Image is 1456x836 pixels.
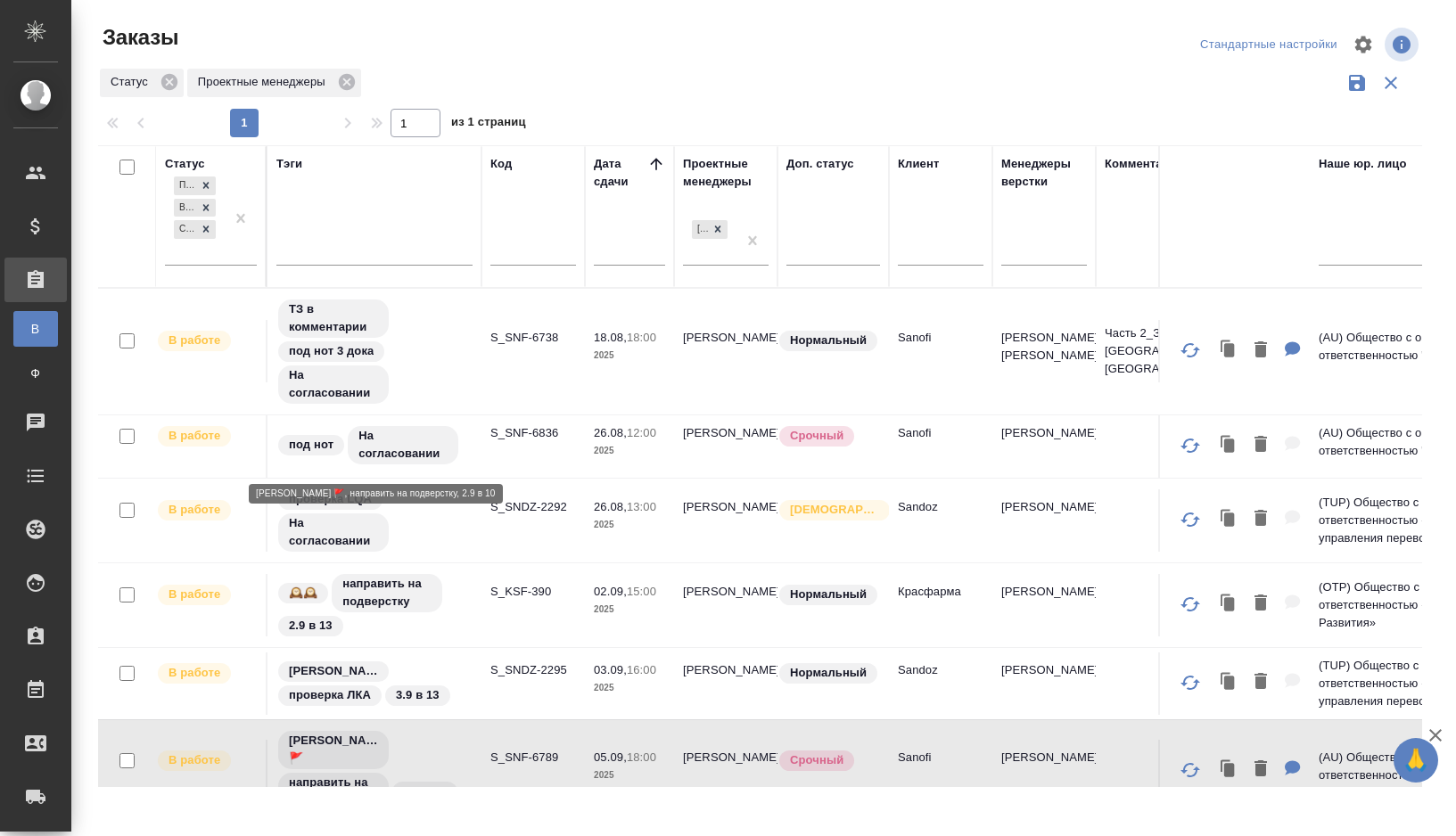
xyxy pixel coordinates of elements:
div: Статус по умолчанию для стандартных заказов [777,583,880,607]
button: Клонировать [1212,664,1246,701]
button: 🙏 [1394,738,1438,783]
div: проверка LQA, На согласовании [276,488,473,553]
p: 2025 [594,601,665,619]
button: Обновить [1169,661,1212,704]
p: [PERSON_NAME] [1001,661,1087,679]
button: Сбросить фильтры [1374,66,1408,100]
div: Выставляется автоматически, если на указанный объем услуг необходимо больше времени в стандартном... [777,749,880,773]
button: Удалить [1246,501,1276,537]
button: Обновить [1169,583,1212,626]
button: Обновить [1169,749,1212,791]
div: Подтвержден, В работе, Согласование КП [172,197,218,219]
div: Выставляет ПМ после принятия заказа от КМа [156,749,257,773]
p: направить на подверстку [289,774,378,809]
button: Удалить [1246,664,1276,701]
div: Выставляет ПМ после принятия заказа от КМа [156,424,257,448]
p: 03.09, [594,663,627,676]
p: Sanofi [898,749,983,766]
p: 2025 [594,347,665,365]
p: Нормальный [790,664,867,682]
span: из 1 страниц [451,111,526,137]
p: [PERSON_NAME] [1001,583,1087,601]
button: Клонировать [1212,586,1246,622]
p: В работе [169,332,220,349]
div: Статус по умолчанию для стандартных заказов [777,329,880,353]
p: Красфарма [898,583,983,601]
p: проверка LQA [289,490,372,508]
p: Часть 2_Заказ Swift, [GEOGRAPHIC_DATA], [GEOGRAPHIC_DATA] [1105,324,1301,378]
p: [DEMOGRAPHIC_DATA] [790,501,879,519]
p: 18.08, [594,331,627,344]
td: [PERSON_NAME] [674,740,777,802]
p: 18:00 [627,331,656,344]
p: S_SNF-6738 [490,329,576,347]
button: Для КМ: Часть 2_Заказ Swift, Patheon, Sittendorf [1276,332,1310,369]
button: Клонировать [1212,751,1246,788]
p: 18:00 [627,750,656,764]
p: В работе [169,664,220,682]
p: [PERSON_NAME] [1001,498,1087,516]
p: 05.09, [594,750,627,764]
div: Комментарии для КМ [1105,155,1230,173]
p: 26.08, [594,500,627,513]
p: [PERSON_NAME], [PERSON_NAME] [1001,329,1087,365]
span: Ф [22,365,49,382]
p: В работе [169,427,220,445]
div: Выставляет ПМ после принятия заказа от КМа [156,329,257,353]
p: [PERSON_NAME] [1001,749,1087,766]
p: Sandoz [898,498,983,516]
p: Статус [111,73,154,91]
div: Выставляет ПМ после принятия заказа от КМа [156,498,257,522]
p: Sanofi [898,424,983,442]
button: Обновить [1169,424,1212,467]
p: 12:00 [627,426,656,439]
p: 15:00 [627,585,656,598]
p: 2.9 в 13 [289,617,333,635]
div: 🕰️🕰️, направить на подверстку, 2.9 в 13 [276,572,473,638]
div: Код [490,155,512,173]
a: Ф [13,356,58,391]
p: 🕰️🕰️ [289,584,317,602]
a: В [13,311,58,347]
p: проверка ЛКА [289,686,371,704]
div: split button [1196,31,1342,59]
p: 2025 [594,516,665,534]
p: под нот [289,436,333,454]
span: 🙏 [1401,742,1431,779]
td: [PERSON_NAME] [674,574,777,636]
div: Статус [100,69,184,97]
div: Менеджеры верстки [1001,155,1087,191]
div: Клиент [898,155,939,173]
button: Удалить [1246,427,1276,463]
div: Подтвержден [174,176,196,195]
button: Удалить [1246,586,1276,622]
p: 2025 [594,679,665,697]
div: Проектные менеджеры [187,69,361,97]
div: Тэги [276,155,302,173]
p: 02.09, [594,585,627,598]
p: 2.9 в 10 [403,783,447,800]
button: Клонировать [1212,332,1246,369]
div: Согласование КП [174,220,196,239]
td: [PERSON_NAME] [674,489,777,552]
p: Нормальный [790,586,867,603]
div: Статус по умолчанию для стандартных заказов [777,661,880,685]
p: направить на подверстку [342,575,432,611]
div: Наше юр. лицо [1319,155,1407,173]
div: под нот, На согласовании [276,424,473,466]
p: под нот 3 дока [289,342,374,360]
p: Sandoz [898,661,983,679]
p: 13:00 [627,500,656,513]
button: Удалить [1246,332,1276,369]
div: Проектные менеджеры [683,155,769,191]
td: [PERSON_NAME] [674,320,777,382]
p: 26.08, [594,426,627,439]
p: 2025 [594,442,665,460]
div: Выставляется автоматически, если на указанный объем услуг необходимо больше времени в стандартном... [777,424,880,448]
p: На согласовании [289,514,378,550]
div: Подтвержден, В работе, Согласование КП [172,218,218,241]
span: Заказы [98,23,178,52]
div: гамаюнова, проверка ЛКА, 3.9 в 13 [276,660,473,708]
p: ТЗ в комментарии [289,300,378,336]
p: 2025 [594,766,665,784]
